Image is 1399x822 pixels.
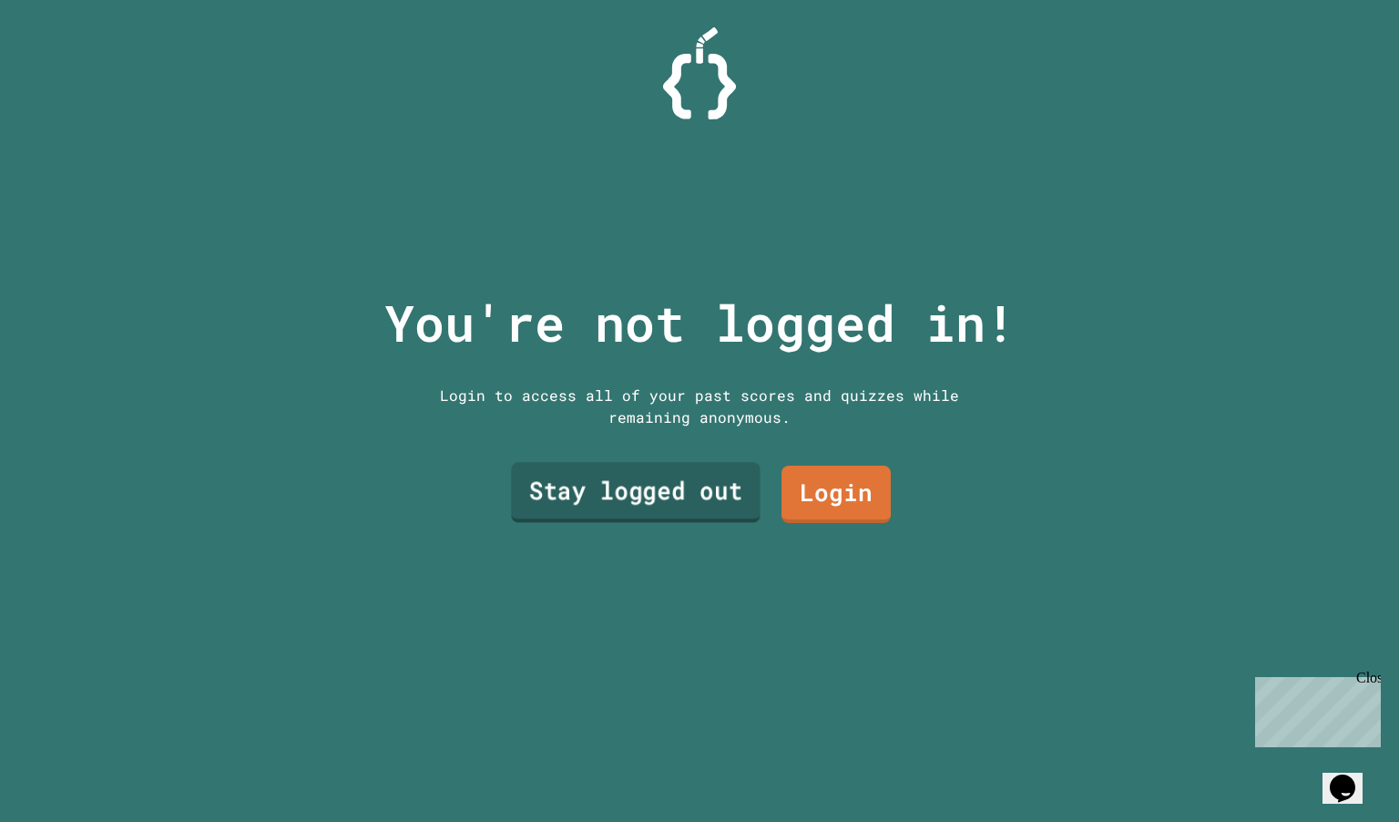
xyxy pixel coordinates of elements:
div: Chat with us now!Close [7,7,126,116]
p: You're not logged in! [384,285,1016,361]
iframe: chat widget [1248,670,1381,747]
div: Login to access all of your past scores and quizzes while remaining anonymous. [426,385,973,428]
a: Login [781,466,891,523]
img: Logo.svg [663,27,736,119]
a: Stay logged out [511,462,760,522]
iframe: chat widget [1322,749,1381,804]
